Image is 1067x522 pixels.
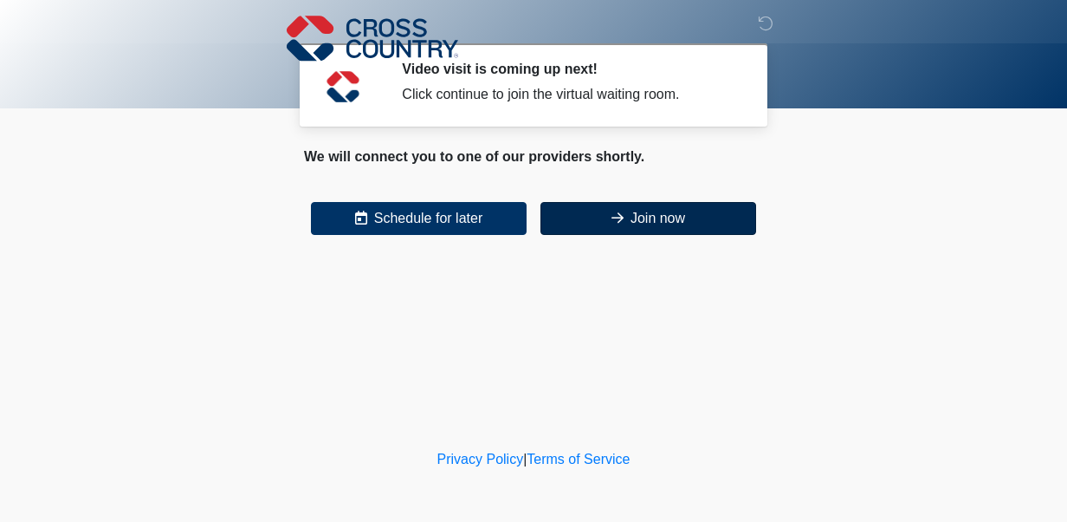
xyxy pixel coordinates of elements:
[402,84,737,105] div: Click continue to join the virtual waiting room.
[317,61,369,113] img: Agent Avatar
[311,202,527,235] button: Schedule for later
[527,452,630,467] a: Terms of Service
[523,452,527,467] a: |
[540,202,756,235] button: Join now
[437,452,524,467] a: Privacy Policy
[287,13,458,63] img: Cross Country Logo
[304,147,763,167] div: We will connect you to one of our providers shortly.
